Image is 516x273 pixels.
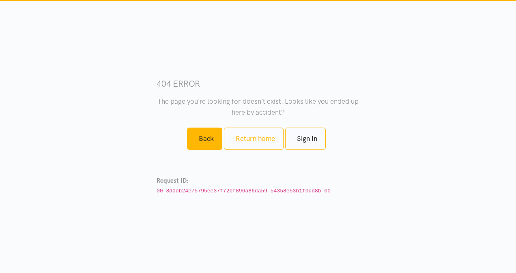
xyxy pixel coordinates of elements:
a: Return home [224,128,284,150]
p: The page you're looking for doesn't exist. Looks like you ended up here by accident? [157,96,359,118]
h3: 404 error [157,78,359,90]
code: 00-8d0db24e75795ee37f72bf896a86da59-54358e53b1f0dd8b-00 [157,188,331,194]
a: Back [187,128,222,150]
strong: Request ID: [157,177,189,184]
a: Sign In [285,128,326,150]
